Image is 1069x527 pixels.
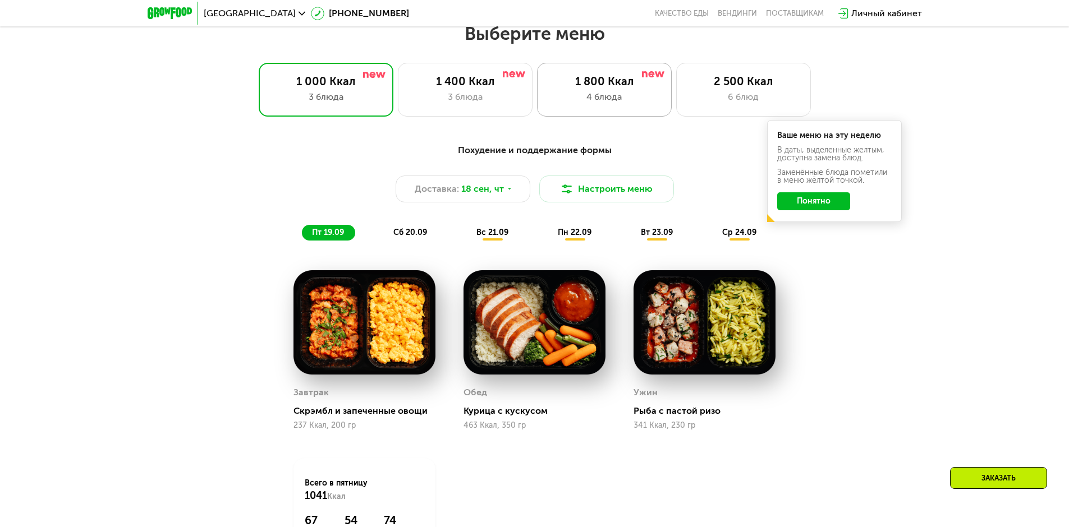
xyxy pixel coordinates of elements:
span: вт 23.09 [641,228,673,237]
button: Понятно [777,192,850,210]
div: Курица с кускусом [464,405,614,417]
div: 341 Ккал, 230 гр [634,421,776,430]
span: Доставка: [415,182,459,196]
button: Настроить меню [539,175,674,202]
div: 237 Ккал, 200 гр [293,421,435,430]
div: 67 [305,514,331,527]
div: Ваше меню на эту неделю [777,132,892,140]
span: пн 22.09 [558,228,591,237]
div: 6 блюд [688,90,799,104]
div: 74 [384,514,424,527]
div: 4 блюда [549,90,660,104]
div: Личный кабинет [851,7,922,20]
div: Заменённые блюда пометили в меню жёлтой точкой. [777,169,892,184]
a: [PHONE_NUMBER] [311,7,409,20]
div: Заказать [950,467,1047,489]
div: Завтрак [293,384,329,401]
div: Ужин [634,384,658,401]
span: 18 сен, чт [461,182,504,196]
div: Рыба с пастой ризо [634,405,784,417]
h2: Выберите меню [36,22,1033,45]
span: 1041 [305,489,327,502]
div: Скрэмбл и запеченные овощи [293,405,444,417]
div: поставщикам [766,9,824,18]
div: 1 000 Ккал [270,75,382,88]
span: [GEOGRAPHIC_DATA] [204,9,296,18]
div: 2 500 Ккал [688,75,799,88]
div: 463 Ккал, 350 гр [464,421,605,430]
span: пт 19.09 [312,228,344,237]
div: Обед [464,384,487,401]
a: Вендинги [718,9,757,18]
div: 3 блюда [410,90,521,104]
span: сб 20.09 [393,228,427,237]
div: В даты, выделенные желтым, доступна замена блюд. [777,146,892,162]
div: 3 блюда [270,90,382,104]
a: Качество еды [655,9,709,18]
div: Всего в пятницу [305,478,424,502]
div: 1 400 Ккал [410,75,521,88]
span: вс 21.09 [476,228,508,237]
span: Ккал [327,492,346,501]
div: 54 [345,514,370,527]
span: ср 24.09 [722,228,756,237]
div: 1 800 Ккал [549,75,660,88]
div: Похудение и поддержание формы [203,144,867,158]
